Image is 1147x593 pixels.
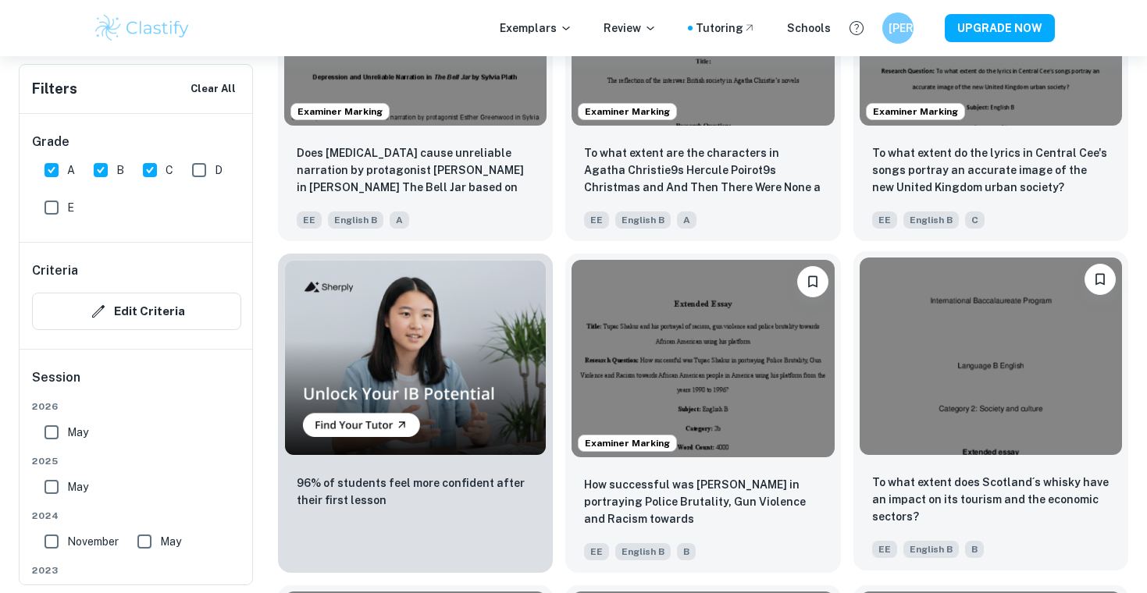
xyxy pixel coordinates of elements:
span: May [67,478,88,495]
span: May [67,424,88,441]
p: To what extent do the lyrics in Central Cee's songs portray an accurate image of the new United K... [872,144,1110,196]
span: Examiner Marking [867,105,964,119]
button: Bookmark [797,266,828,297]
span: EE [584,211,609,229]
span: Examiner Marking [291,105,389,119]
a: Thumbnail96% of students feel more confident after their first lesson [278,254,553,572]
span: 2023 [32,563,241,577]
a: Schools [787,20,831,37]
span: English B [615,211,671,229]
p: Review [604,20,657,37]
img: English B EE example thumbnail: How successful was Tupac Shakur in portr [572,260,834,456]
span: English B [903,211,959,229]
p: 96% of students feel more confident after their first lesson [297,474,534,509]
h6: [PERSON_NAME] [889,20,907,37]
span: D [215,162,223,179]
span: C [965,211,985,229]
a: Tutoring [696,20,756,37]
span: C [166,162,173,179]
span: 2024 [32,509,241,523]
span: EE [297,211,322,229]
h6: Criteria [32,261,78,280]
button: [PERSON_NAME] [882,12,914,44]
h6: Session [32,368,241,399]
p: How successful was Tupac Shakur in portraying Police Brutality, Gun Violence and Racism towards A... [584,476,821,529]
button: Clear All [187,77,240,101]
h6: Grade [32,133,241,151]
span: EE [584,543,609,560]
span: English B [615,543,671,560]
img: English B EE example thumbnail: To what extent does Scotland´s whisky ha [860,257,1122,454]
span: A [390,211,409,229]
span: 2026 [32,399,241,414]
button: Bookmark [1085,264,1116,295]
span: A [677,211,696,229]
a: Examiner MarkingBookmarkHow successful was Tupac Shakur in portraying Police Brutality, Gun Viole... [565,254,840,572]
button: Help and Feedback [843,15,870,41]
span: A [67,162,75,179]
span: 2025 [32,454,241,468]
span: May [160,533,181,550]
p: To what extent does Scotland´s whisky have an impact on its tourism and the economic sectors? [872,474,1110,525]
a: BookmarkTo what extent does Scotland´s whisky have an impact on its tourism and the economic sect... [853,254,1128,572]
span: November [67,533,119,550]
span: B [677,543,696,560]
span: EE [872,211,897,229]
img: Thumbnail [284,260,547,455]
span: English B [903,541,959,558]
span: E [67,199,74,216]
button: Edit Criteria [32,293,241,330]
span: EE [872,541,897,558]
button: UPGRADE NOW [945,14,1055,42]
span: Examiner Marking [579,105,676,119]
p: Does depression cause unreliable narration by protagonist Esther Greenwood in Sylvia Plath’s The ... [297,144,534,197]
p: To what extent are the characters in Agatha Christie9s Hercule Poirot9s Christmas and And Then Th... [584,144,821,197]
img: Clastify logo [93,12,192,44]
span: B [965,541,984,558]
p: Exemplars [500,20,572,37]
h6: Filters [32,78,77,100]
span: Examiner Marking [579,436,676,450]
span: English B [328,211,383,229]
span: B [116,162,124,179]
